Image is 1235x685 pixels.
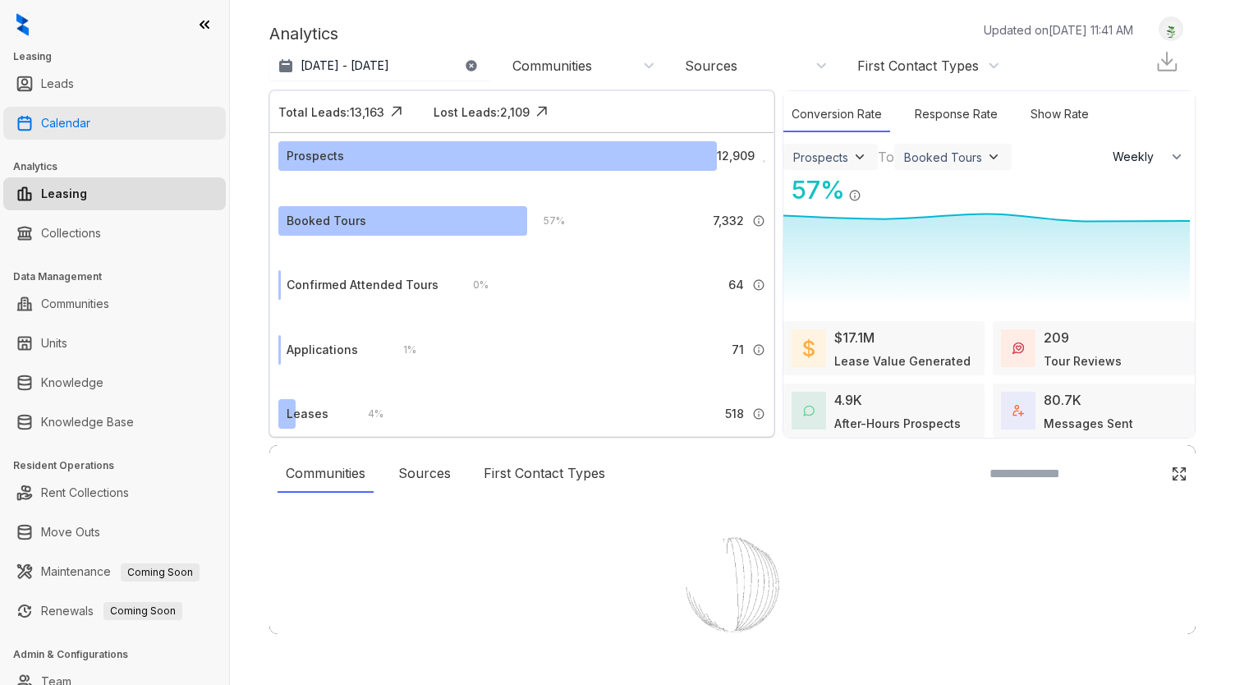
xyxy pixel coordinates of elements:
h3: Data Management [13,269,229,284]
div: Lease Value Generated [834,352,971,370]
div: 4.9K [834,390,862,410]
div: 1 % [387,341,416,359]
img: TotalFum [1012,405,1024,416]
li: Knowledge Base [3,406,226,439]
div: Sources [685,57,737,75]
span: 518 [725,405,744,423]
div: Applications [287,341,358,359]
li: Knowledge [3,366,226,399]
div: Messages Sent [1044,415,1133,432]
img: UserAvatar [1159,21,1182,38]
div: Booked Tours [904,150,982,164]
img: Click Icon [384,99,409,124]
button: Weekly [1103,142,1195,172]
a: RenewalsComing Soon [41,595,182,628]
img: Loader [650,503,815,667]
div: Tour Reviews [1044,352,1122,370]
div: Prospects [793,150,848,164]
img: Info [763,160,765,163]
a: Move Outs [41,516,100,549]
div: To [878,147,894,167]
div: First Contact Types [857,57,979,75]
li: Leasing [3,177,226,210]
li: Communities [3,287,226,320]
span: 12,909 [717,147,755,165]
li: Renewals [3,595,226,628]
div: Conversion Rate [783,97,890,132]
li: Collections [3,217,226,250]
li: Units [3,327,226,360]
span: 64 [728,276,744,294]
div: Booked Tours [287,212,366,230]
a: Units [41,327,67,360]
h3: Leasing [13,49,229,64]
div: Leases [287,405,328,423]
h3: Resident Operations [13,458,229,473]
img: Click Icon [530,99,554,124]
img: Download [1155,49,1179,74]
h3: Analytics [13,159,229,174]
a: Knowledge Base [41,406,134,439]
div: Sources [390,455,459,493]
img: Click Icon [861,174,886,199]
h3: Admin & Configurations [13,647,229,662]
li: Calendar [3,107,226,140]
img: ViewFilterArrow [852,149,868,165]
div: After-Hours Prospects [834,415,961,432]
li: Leads [3,67,226,100]
p: Analytics [269,21,338,46]
img: ViewFilterArrow [985,149,1002,165]
img: AfterHoursConversations [803,405,815,417]
button: [DATE] - [DATE] [269,51,491,80]
img: TourReviews [1012,342,1024,354]
div: Confirmed Attended Tours [287,276,438,294]
img: Info [848,189,861,202]
div: 80.7K [1044,390,1081,410]
p: Updated on [DATE] 11:41 AM [984,21,1133,39]
div: 0 % [457,276,489,294]
span: Coming Soon [103,602,182,620]
img: Info [752,343,765,356]
li: Rent Collections [3,476,226,509]
div: Total Leads: 13,163 [278,103,384,121]
img: Info [752,214,765,228]
a: Communities [41,287,109,320]
div: 209 [1044,328,1069,347]
span: 7,332 [713,212,744,230]
p: [DATE] - [DATE] [301,57,389,74]
div: Communities [278,455,374,493]
div: Lost Leads: 2,109 [434,103,530,121]
div: 4 % [351,405,383,423]
img: SearchIcon [1136,467,1150,480]
img: Click Icon [1171,466,1187,482]
a: Calendar [41,107,90,140]
li: Maintenance [3,555,226,588]
div: 57 % [527,212,565,230]
a: Knowledge [41,366,103,399]
img: LeaseValue [803,338,815,358]
img: logo [16,13,29,36]
div: Response Rate [907,97,1006,132]
div: Prospects [287,147,344,165]
div: Communities [512,57,592,75]
span: Weekly [1113,149,1163,165]
a: Collections [41,217,101,250]
div: $17.1M [834,328,875,347]
div: Show Rate [1022,97,1097,132]
img: Info [752,407,765,421]
a: Leads [41,67,74,100]
li: Move Outs [3,516,226,549]
a: Leasing [41,177,87,210]
div: First Contact Types [475,455,613,493]
img: Info [752,278,765,292]
span: Coming Soon [121,563,200,582]
span: 71 [732,341,744,359]
div: 57 % [783,172,845,209]
a: Rent Collections [41,476,129,509]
